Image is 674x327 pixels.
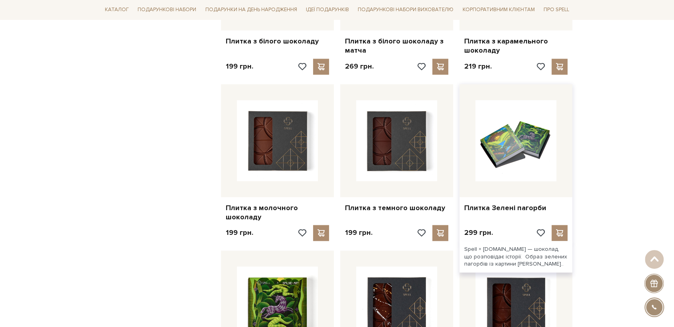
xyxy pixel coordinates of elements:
[475,100,556,181] img: Плитка Зелені пагорби
[464,62,492,71] p: 219 грн.
[226,37,329,46] a: Плитка з білого шоколаду
[102,4,132,16] a: Каталог
[464,203,568,213] a: Плитка Зелені пагорби
[459,241,572,272] div: Spell × [DOMAIN_NAME] — шоколад, що розповідає історії. Образ зелених пагорбів із картини [PERSON...
[303,4,352,16] a: Ідеї подарунків
[345,37,448,55] a: Плитка з білого шоколаду з матча
[355,3,457,17] a: Подарункові набори вихователю
[345,203,448,213] a: Плитка з темного шоколаду
[345,228,372,237] p: 199 грн.
[459,3,538,17] a: Корпоративним клієнтам
[464,37,568,55] a: Плитка з карамельного шоколаду
[226,62,253,71] p: 199 грн.
[202,4,300,16] a: Подарунки на День народження
[345,62,374,71] p: 269 грн.
[226,203,329,222] a: Плитка з молочного шоколаду
[464,228,493,237] p: 299 грн.
[540,4,572,16] a: Про Spell
[134,4,199,16] a: Подарункові набори
[226,228,253,237] p: 199 грн.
